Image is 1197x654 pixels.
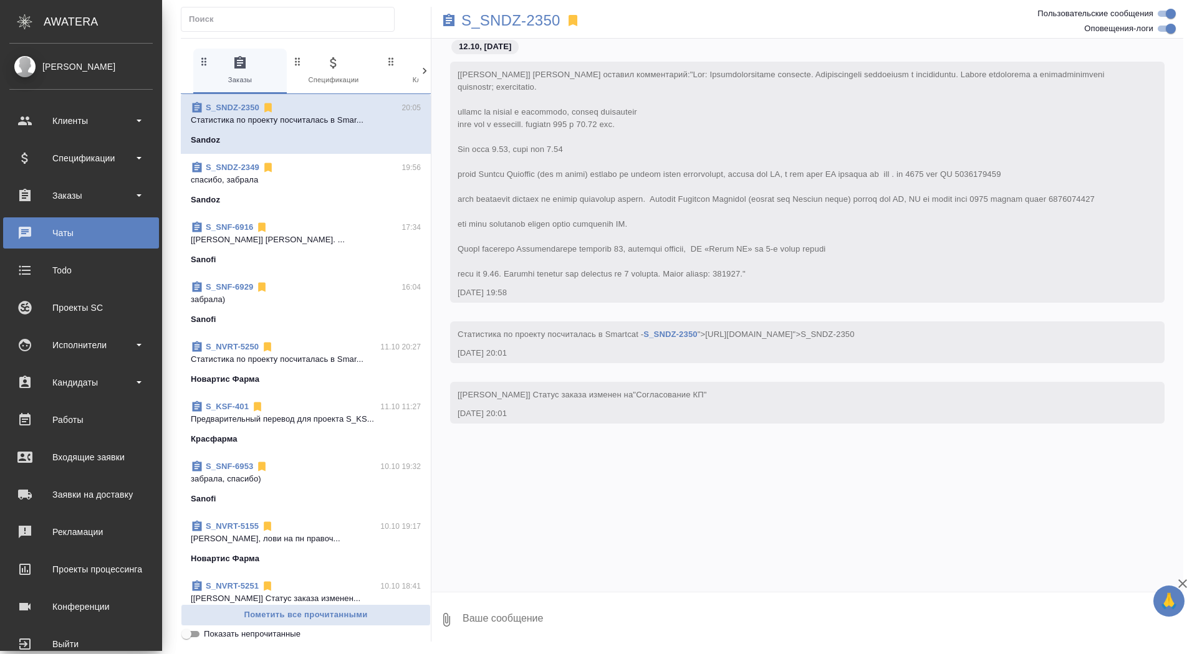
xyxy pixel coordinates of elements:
[198,55,210,67] svg: Зажми и перетащи, чтобы поменять порядок вкладок
[206,402,249,411] a: S_KSF-401
[181,154,431,214] div: S_SNDZ-234919:56спасибо, забралаSandoz
[3,404,159,435] a: Работы
[380,400,421,413] p: 11.10 11:27
[191,433,238,445] p: Красфарма
[9,635,153,653] div: Выйти
[9,373,153,392] div: Кандидаты
[643,329,697,339] a: S_SNDZ-2350
[191,373,259,386] p: Новартис Фарма
[401,102,421,114] p: 20:05
[204,628,300,640] span: Показать непрочитанные
[262,161,274,174] svg: Отписаться
[9,523,153,541] div: Рекламации
[191,134,220,146] p: Sandoz
[191,592,421,605] p: [[PERSON_NAME]] Статус заказа изменен...
[44,9,162,34] div: AWATERA
[3,255,159,286] a: Todo
[9,485,153,504] div: Заявки на доставку
[206,103,259,112] a: S_SNDZ-2350
[9,60,153,73] div: [PERSON_NAME]
[191,293,421,306] p: забрала)
[181,273,431,333] div: S_SNF-692916:04забрала)Sanofi
[401,281,421,293] p: 16:04
[181,333,431,393] div: S_NVRT-525011.10 20:27Cтатистика по проекту посчиталась в Smar...Новартис Фарма
[633,390,706,399] span: "Согласование КП"
[1037,7,1153,20] span: Пользовательские сообщения
[181,214,431,273] div: S_SNF-691617:34[[PERSON_NAME]] [PERSON_NAME]. ...Sanofi
[3,554,159,585] a: Проекты процессинга
[459,40,511,53] p: 12.10, [DATE]
[385,55,397,67] svg: Зажми и перетащи, чтобы поменять порядок вкладок
[191,533,421,545] p: [PERSON_NAME], лови на пн правоч...
[3,516,159,547] a: Рекламации
[1158,588,1180,614] span: 🙏
[256,221,268,234] svg: Отписаться
[3,292,159,323] a: Проекты SC
[191,254,216,266] p: Sanofi
[181,513,431,572] div: S_NVRT-515510.10 19:17[PERSON_NAME], лови на пн правоч...Новартис Фарма
[181,94,431,154] div: S_SNDZ-235020:05Cтатистика по проекту посчиталась в Smar...Sandoz
[9,336,153,354] div: Исполнители
[380,520,421,533] p: 10.10 19:17
[1153,585,1185,617] button: 🙏
[458,407,1121,420] div: [DATE] 20:01
[251,400,264,413] svg: Отписаться
[458,390,706,399] span: [[PERSON_NAME]] Статус заказа изменен на
[401,161,421,174] p: 19:56
[3,591,159,622] a: Конференции
[191,552,259,565] p: Новартис Фарма
[206,282,253,291] a: S_SNF-6929
[189,11,394,28] input: Поиск
[292,55,375,86] span: Спецификации
[191,353,421,366] p: Cтатистика по проекту посчиталась в Smar...
[458,287,1121,299] div: [DATE] 19:58
[181,572,431,632] div: S_NVRT-525110.10 18:41[[PERSON_NAME]] Статус заказа изменен...Новартис Фарма
[198,55,282,86] span: Заказы
[206,222,253,232] a: S_SNF-6916
[261,580,274,592] svg: Отписаться
[458,329,855,339] span: Cтатистика по проекту посчиталась в Smartcat - ">[URL][DOMAIN_NAME]">S_SNDZ-2350
[380,341,421,353] p: 11.10 20:27
[9,111,153,130] div: Клиенты
[401,221,421,234] p: 17:34
[206,342,259,351] a: S_NVRT-5250
[191,194,220,206] p: Sandoz
[261,520,274,533] svg: Отписаться
[262,102,274,114] svg: Отписаться
[9,410,153,429] div: Работы
[9,298,153,317] div: Проекты SC
[206,462,253,471] a: S_SNF-6953
[9,261,153,280] div: Todo
[458,347,1121,359] div: [DATE] 20:01
[9,448,153,467] div: Входящие заявки
[191,473,421,485] p: забрала, спасибо)
[181,604,431,626] button: Пометить все прочитанными
[461,14,560,27] a: S_SNDZ-2350
[256,281,268,293] svg: Отписаться
[206,521,259,531] a: S_NVRT-5155
[9,597,153,616] div: Конференции
[3,479,159,510] a: Заявки на доставку
[191,313,216,326] p: Sanofi
[3,217,159,249] a: Чаты
[256,460,268,473] svg: Отписаться
[181,453,431,513] div: S_SNF-695310.10 19:32забрала, спасибо)Sanofi
[458,70,1107,278] span: [[PERSON_NAME]] [PERSON_NAME] оставил комментарий:
[9,560,153,579] div: Проекты процессинга
[188,608,424,622] span: Пометить все прочитанными
[191,413,421,425] p: Предварительный перевод для проекта S_KS...
[1084,22,1153,35] span: Оповещения-логи
[191,493,216,505] p: Sanofi
[191,114,421,126] p: Cтатистика по проекту посчиталась в Smar...
[3,442,159,473] a: Входящие заявки
[292,55,304,67] svg: Зажми и перетащи, чтобы поменять порядок вкладок
[380,460,421,473] p: 10.10 19:32
[380,580,421,592] p: 10.10 18:41
[261,341,274,353] svg: Отписаться
[181,393,431,453] div: S_KSF-40111.10 11:27Предварительный перевод для проекта S_KS...Красфарма
[9,186,153,205] div: Заказы
[385,55,469,86] span: Клиенты
[9,224,153,242] div: Чаты
[458,70,1107,278] span: "Lor: Ipsumdolorsitame consecte. Adipiscingeli seddoeiusm t incididuntu. Labore etdolorema a enim...
[206,581,259,590] a: S_NVRT-5251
